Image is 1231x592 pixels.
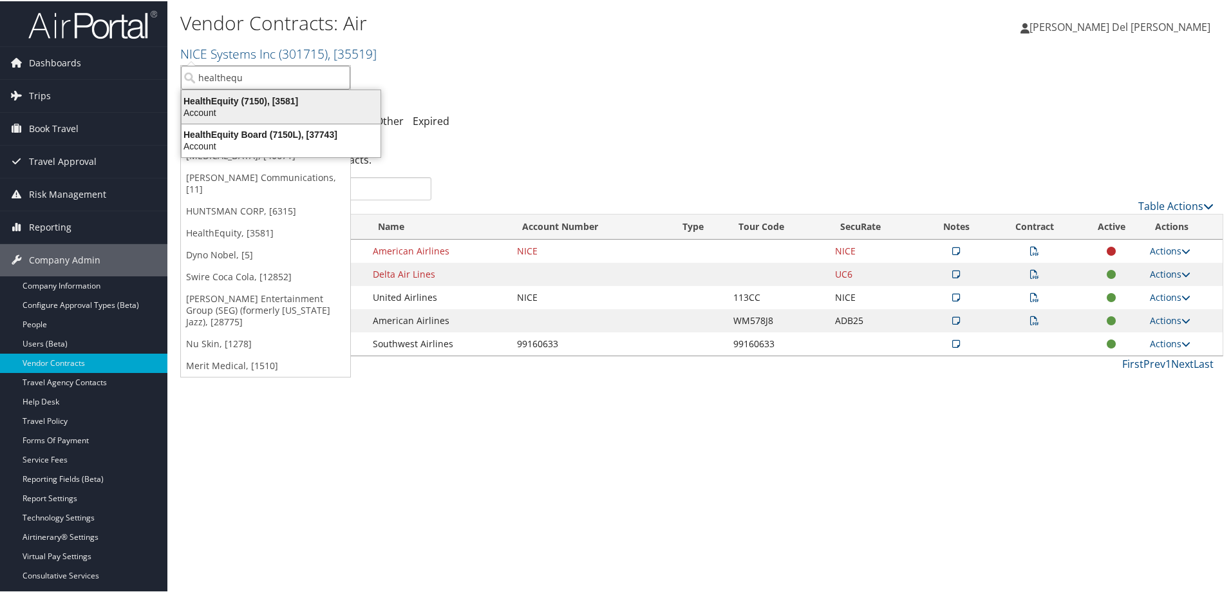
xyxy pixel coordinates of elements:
[989,213,1079,238] th: Contract: activate to sort column ascending
[1122,356,1143,370] a: First
[413,113,449,127] a: Expired
[1150,290,1190,302] a: Actions
[29,46,81,78] span: Dashboards
[29,177,106,209] span: Risk Management
[29,210,71,242] span: Reporting
[1165,356,1171,370] a: 1
[328,44,377,61] span: , [ 35519 ]
[511,213,672,238] th: Account Number: activate to sort column ascending
[727,285,829,308] td: 113CC
[28,8,157,39] img: airportal-logo.png
[1029,19,1210,33] span: [PERSON_NAME] Del [PERSON_NAME]
[829,285,923,308] td: NICE
[174,106,388,117] div: Account
[366,262,510,285] td: Delta Air Lines
[1194,356,1214,370] a: Last
[181,243,350,265] a: Dyno Nobel, [5]
[829,262,923,285] td: UC6
[829,213,923,238] th: SecuRate: activate to sort column ascending
[181,221,350,243] a: HealthEquity, [3581]
[366,308,510,331] td: American Airlines
[671,213,727,238] th: Type: activate to sort column ascending
[366,238,510,262] td: American Airlines
[180,44,377,61] a: NICE Systems Inc
[29,243,100,275] span: Company Admin
[829,238,923,262] td: NICE
[29,144,97,177] span: Travel Approval
[366,213,510,238] th: Name: activate to sort column ascending
[181,287,350,332] a: [PERSON_NAME] Entertainment Group (SEG) (formerly [US_STATE] Jazz), [28775]
[180,8,876,35] h1: Vendor Contracts: Air
[727,308,829,331] td: WM578J8
[727,331,829,354] td: 99160633
[279,44,328,61] span: ( 301715 )
[511,285,672,308] td: NICE
[1020,6,1223,45] a: [PERSON_NAME] Del [PERSON_NAME]
[29,111,79,144] span: Book Travel
[1150,243,1190,256] a: Actions
[180,141,1223,176] div: There are contracts.
[511,238,672,262] td: NICE
[1080,213,1143,238] th: Active: activate to sort column ascending
[923,213,990,238] th: Notes: activate to sort column ascending
[366,331,510,354] td: Southwest Airlines
[181,354,350,376] a: Merit Medical, [1510]
[366,285,510,308] td: United Airlines
[829,308,923,331] td: ADB25
[1138,198,1214,212] a: Table Actions
[1150,267,1190,279] a: Actions
[1143,356,1165,370] a: Prev
[1143,213,1223,238] th: Actions
[181,265,350,287] a: Swire Coca Cola, [12852]
[181,199,350,221] a: HUNTSMAN CORP, [6315]
[174,94,388,106] div: HealthEquity (7150), [3581]
[181,64,350,88] input: Search Accounts
[181,166,350,199] a: [PERSON_NAME] Communications, [11]
[181,332,350,354] a: Nu Skin, [1278]
[1150,336,1190,349] a: Actions
[174,128,388,139] div: HealthEquity Board (7150L), [37743]
[174,139,388,151] div: Account
[727,213,829,238] th: Tour Code: activate to sort column ascending
[1171,356,1194,370] a: Next
[1150,313,1190,325] a: Actions
[375,113,404,127] a: Other
[511,331,672,354] td: 99160633
[29,79,51,111] span: Trips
